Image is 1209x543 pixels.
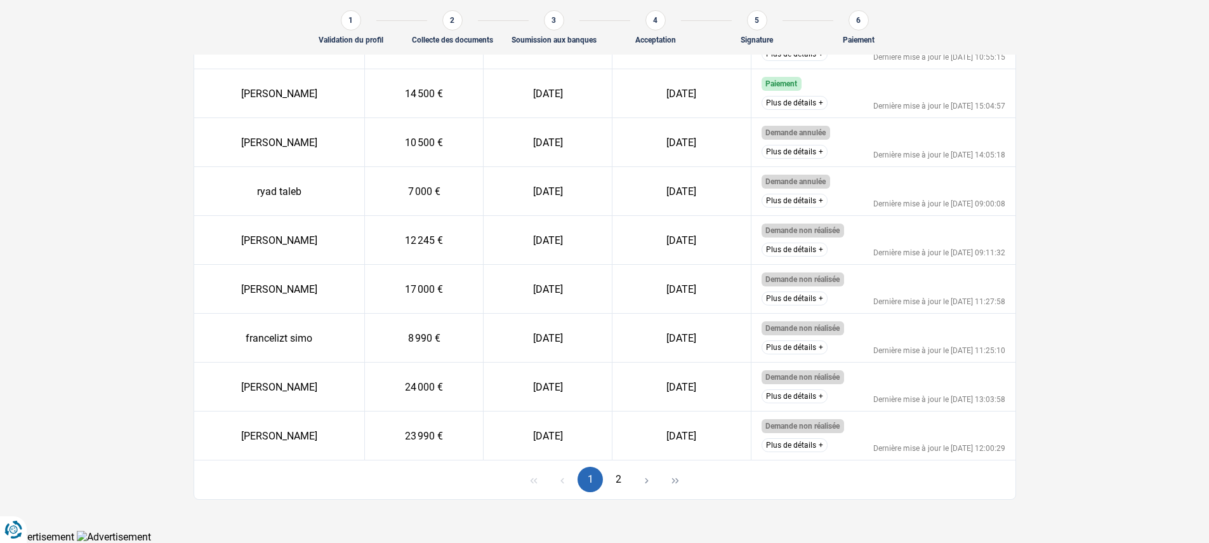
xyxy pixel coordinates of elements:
button: Plus de détails [762,243,828,257]
td: [DATE] [484,216,612,265]
td: 10 500 € [364,118,483,167]
td: [DATE] [612,412,751,460]
button: Page 2 [606,467,631,492]
td: [DATE] [612,314,751,363]
td: [DATE] [612,363,751,412]
span: Demande non réalisée [765,226,840,235]
td: 7 000 € [364,167,483,216]
div: 4 [645,10,666,30]
td: [PERSON_NAME] [194,265,365,314]
td: [DATE] [484,265,612,314]
button: First Page [521,467,546,492]
button: Plus de détails [762,389,828,403]
button: Plus de détails [762,340,828,354]
td: [PERSON_NAME] [194,118,365,167]
div: Acceptation [635,36,676,44]
td: 17 000 € [364,265,483,314]
div: Paiement [843,36,875,44]
td: 8 990 € [364,314,483,363]
span: Demande non réalisée [765,422,840,431]
div: Collecte des documents [412,36,493,44]
button: Page 1 [578,467,603,492]
td: [PERSON_NAME] [194,216,365,265]
td: [DATE] [612,216,751,265]
div: Dernière mise à jour le [DATE] 13:03:58 [873,396,1005,403]
td: [DATE] [484,69,612,118]
div: 5 [747,10,767,30]
button: Plus de détails [762,438,828,452]
td: [DATE] [484,167,612,216]
div: Dernière mise à jour le [DATE] 09:00:08 [873,200,1005,208]
td: [DATE] [484,363,612,412]
td: 24 000 € [364,363,483,412]
div: Dernière mise à jour le [DATE] 10:55:15 [873,53,1005,61]
td: 23 990 € [364,412,483,460]
button: Last Page [663,467,688,492]
button: Plus de détails [762,292,828,305]
td: [DATE] [484,412,612,460]
div: 3 [544,10,564,30]
div: Validation du profil [319,36,383,44]
span: Paiement [765,79,797,88]
div: Dernière mise à jour le [DATE] 11:27:58 [873,298,1005,305]
button: Plus de détails [762,96,828,110]
div: Dernière mise à jour le [DATE] 15:04:57 [873,102,1005,110]
td: [DATE] [612,69,751,118]
td: [PERSON_NAME] [194,69,365,118]
td: ryad taleb [194,167,365,216]
button: Next Page [634,467,659,492]
td: 12 245 € [364,216,483,265]
img: Advertisement [77,531,151,543]
div: Signature [741,36,773,44]
div: 6 [849,10,869,30]
td: [DATE] [484,314,612,363]
td: francelizt simo [194,314,365,363]
span: Demande annulée [765,128,826,137]
td: 14 500 € [364,69,483,118]
span: Demande non réalisée [765,275,840,284]
button: Plus de détails [762,194,828,208]
div: Dernière mise à jour le [DATE] 09:11:32 [873,249,1005,257]
td: [PERSON_NAME] [194,412,365,460]
td: [PERSON_NAME] [194,363,365,412]
div: Dernière mise à jour le [DATE] 12:00:29 [873,445,1005,452]
div: Dernière mise à jour le [DATE] 11:25:10 [873,347,1005,354]
td: [DATE] [612,167,751,216]
div: Dernière mise à jour le [DATE] 14:05:18 [873,151,1005,159]
span: Demande non réalisée [765,373,840,382]
span: Demande non réalisée [765,324,840,333]
td: [DATE] [484,118,612,167]
div: 2 [442,10,463,30]
td: [DATE] [612,265,751,314]
div: 1 [341,10,361,30]
button: Previous Page [550,467,575,492]
div: Soumission aux banques [512,36,597,44]
span: Demande annulée [765,177,826,186]
button: Plus de détails [762,145,828,159]
td: [DATE] [612,118,751,167]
